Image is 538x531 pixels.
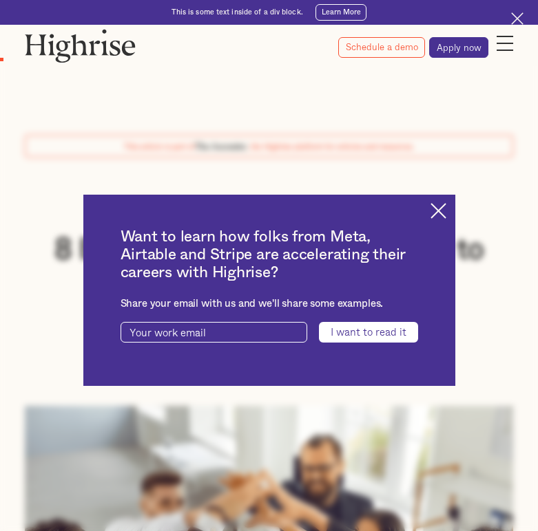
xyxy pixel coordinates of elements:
img: Cross icon [511,12,524,25]
input: I want to read it [319,322,418,343]
form: current-ascender-blog-article-modal-form [121,322,418,343]
div: This is some text inside of a div block. [172,8,303,17]
img: Highrise logo [25,29,136,63]
input: Your work email [121,322,307,343]
div: Share your email with us and we'll share some examples. [121,298,418,310]
a: Apply now [429,37,488,58]
img: Cross icon [431,203,446,219]
a: Learn More [315,4,367,21]
h2: Want to learn how folks from Meta, Airtable and Stripe are accelerating their careers with Highrise? [121,228,418,281]
a: Schedule a demo [338,37,425,58]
